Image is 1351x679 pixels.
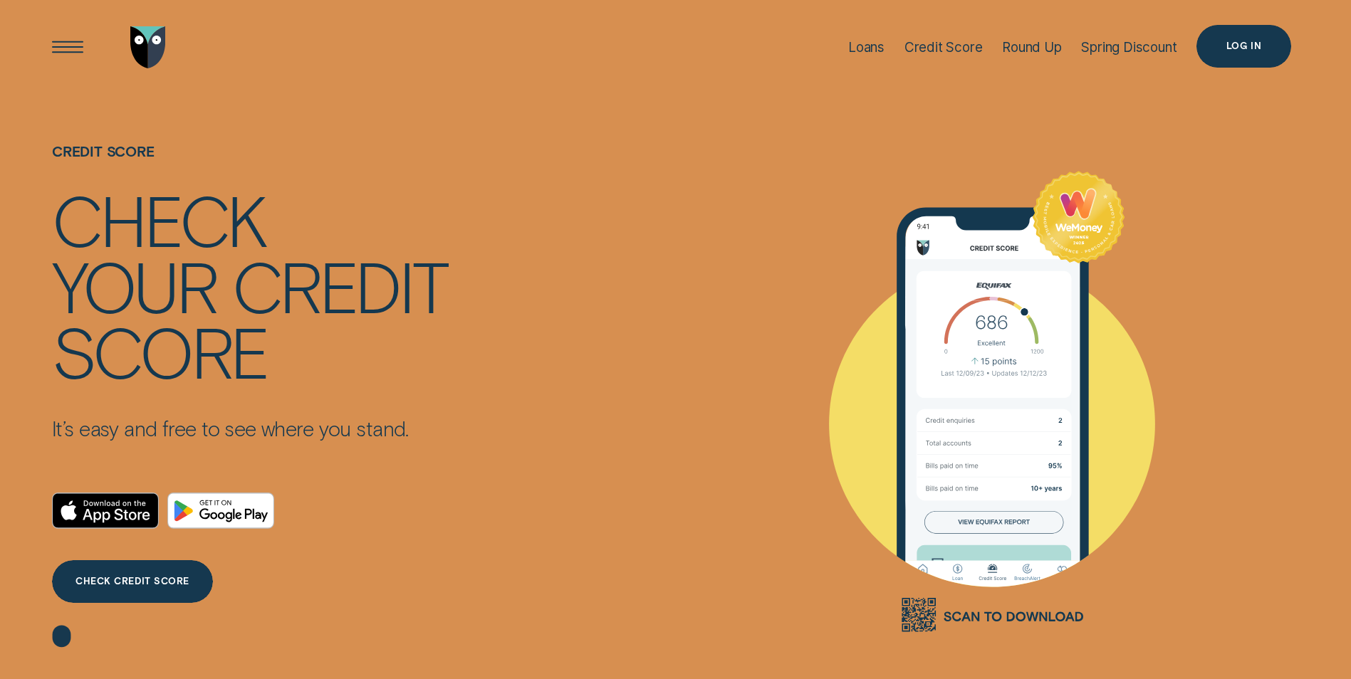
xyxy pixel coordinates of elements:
[52,416,447,441] p: It’s easy and free to see where you stand.
[52,560,213,603] a: CHECK CREDIT SCORE
[167,493,274,529] a: Android App on Google Play
[52,143,447,186] h1: Credit Score
[52,186,266,253] div: Check
[904,39,983,56] div: Credit Score
[52,253,216,319] div: your
[46,26,89,69] button: Open Menu
[52,186,447,384] h4: Check your credit score
[848,39,885,56] div: Loans
[130,26,166,69] img: Wisr
[1226,42,1261,51] div: Log in
[52,318,268,384] div: score
[1002,39,1062,56] div: Round Up
[1081,39,1177,56] div: Spring Discount
[232,253,447,319] div: credit
[52,493,159,529] a: Download on the App Store
[1196,25,1291,68] button: Log in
